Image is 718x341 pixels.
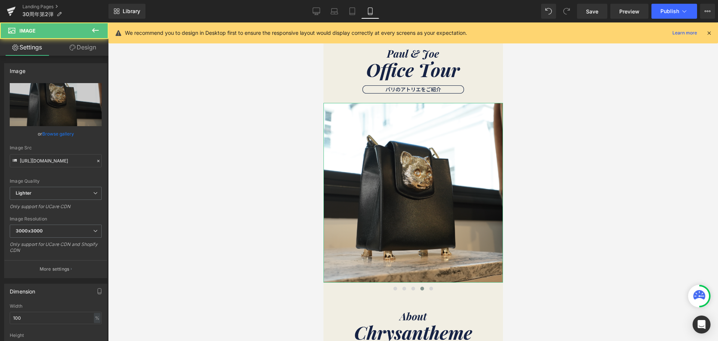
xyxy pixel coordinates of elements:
div: Image Resolution [10,216,102,222]
p: We recommend you to design in Desktop first to ensure the responsive layout would display correct... [125,29,467,37]
button: Redo [559,4,574,19]
b: Lighter [16,190,31,196]
span: Save [586,7,598,15]
div: Image Src [10,145,102,150]
button: More [700,4,715,19]
div: Image Quality [10,179,102,184]
span: Image [19,28,36,34]
div: % [94,313,101,323]
a: New Library [108,4,145,19]
p: More settings [40,266,70,273]
div: Open Intercom Messenger [693,316,711,334]
a: Mobile [361,4,379,19]
div: Dimension [10,284,36,295]
div: Only support for UCare CDN [10,204,102,214]
input: auto [10,312,102,324]
a: Tablet [343,4,361,19]
div: Height [10,333,102,338]
a: Laptop [325,4,343,19]
div: or [10,130,102,138]
button: More settings [4,260,107,278]
input: Link [10,154,102,167]
span: Publish [660,8,679,14]
b: 3000x3000 [16,228,43,234]
div: Width [10,304,102,309]
span: 30周年第2弾 [22,11,53,17]
a: Learn more [669,28,700,37]
a: Desktop [307,4,325,19]
div: Image [10,64,25,74]
button: Publish [651,4,697,19]
a: Landing Pages [22,4,108,10]
span: Preview [619,7,639,15]
div: Only support for UCare CDN and Shopify CDN [10,241,102,258]
span: Library [123,8,140,15]
a: Browse gallery [42,127,74,140]
a: Preview [610,4,648,19]
button: Undo [541,4,556,19]
a: Design [56,39,110,56]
